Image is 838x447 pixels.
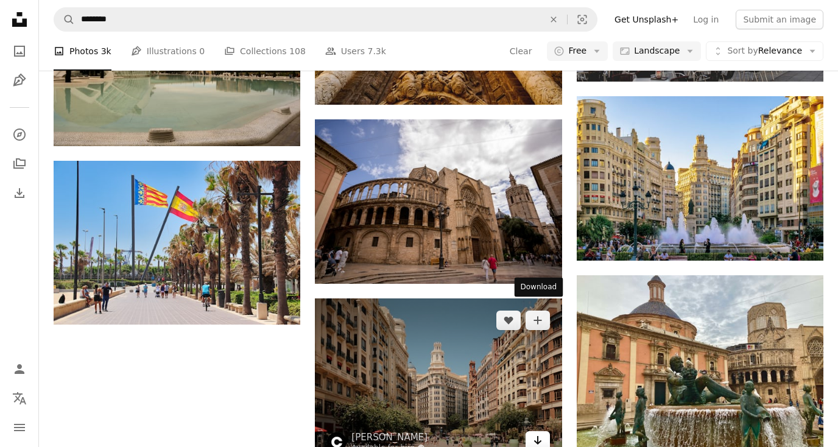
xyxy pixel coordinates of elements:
[568,8,597,31] button: Visual search
[727,45,802,57] span: Relevance
[727,46,758,55] span: Sort by
[315,375,562,385] a: A group of people walking down a street next to tall buildings
[7,39,32,63] a: Photos
[7,415,32,440] button: Menu
[7,152,32,176] a: Collections
[325,32,386,71] a: Users 7.3k
[613,41,701,61] button: Landscape
[7,122,32,147] a: Explore
[7,181,32,205] a: Download History
[547,41,608,61] button: Free
[7,386,32,410] button: Language
[351,431,428,443] a: [PERSON_NAME]
[577,96,823,261] img: A group of people standing around a fountain in a city
[568,45,586,57] span: Free
[54,8,75,31] button: Search Unsplash
[509,41,533,61] button: Clear
[540,8,567,31] button: Clear
[686,10,726,29] a: Log in
[7,68,32,93] a: Illustrations
[199,44,205,58] span: 0
[54,161,300,325] img: A group of people walking down a street next to palm trees
[7,357,32,381] a: Log in / Sign up
[634,45,680,57] span: Landscape
[289,44,306,58] span: 108
[131,32,205,71] a: Illustrations 0
[315,119,562,284] img: a large stone building with many arches
[577,172,823,183] a: A group of people standing around a fountain in a city
[515,278,563,297] div: Download
[736,10,823,29] button: Submit an image
[577,362,823,373] a: a fountain with a statue of a boy sitting on top of it
[706,41,823,61] button: Sort byRelevance
[54,7,597,32] form: Find visuals sitewide
[496,311,521,330] button: Like
[54,237,300,248] a: A group of people walking down a street next to palm trees
[368,44,386,58] span: 7.3k
[526,311,550,330] button: Add to Collection
[224,32,306,71] a: Collections 108
[7,7,32,34] a: Home — Unsplash
[607,10,686,29] a: Get Unsplash+
[315,195,562,206] a: a large stone building with many arches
